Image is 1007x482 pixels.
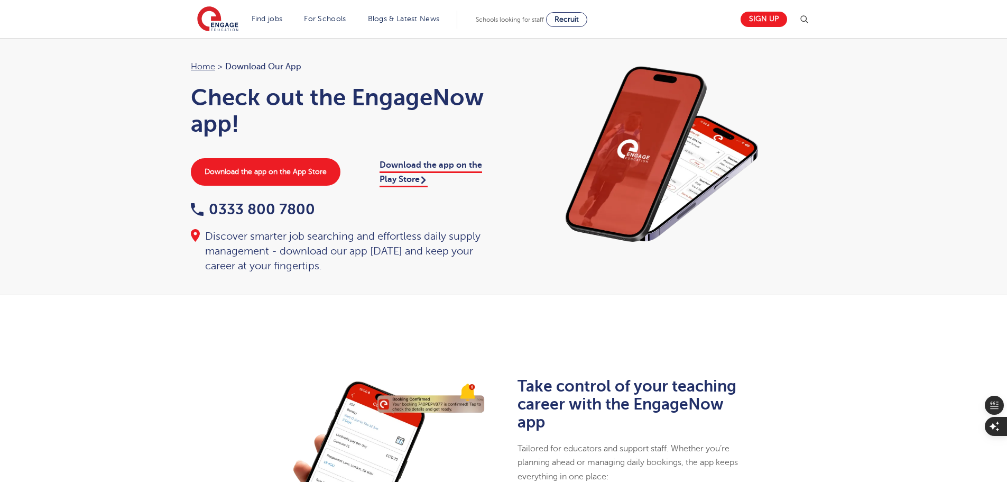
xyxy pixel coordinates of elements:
[225,60,301,74] span: Download our app
[555,15,579,23] span: Recruit
[191,62,215,71] a: Home
[252,15,283,23] a: Find jobs
[476,16,544,23] span: Schools looking for staff
[218,62,223,71] span: >
[546,12,587,27] a: Recruit
[191,60,493,74] nav: breadcrumb
[368,15,440,23] a: Blogs & Latest News
[304,15,346,23] a: For Schools
[191,201,315,217] a: 0333 800 7800
[197,6,238,33] img: Engage Education
[191,229,493,274] div: Discover smarter job searching and effortless daily supply management - download our app [DATE] a...
[741,12,787,27] a: Sign up
[518,377,736,431] b: Take control of your teaching career with the EngageNow app
[191,158,340,186] a: Download the app on the App Store
[518,444,738,481] span: Tailored for educators and support staff. Whether you’re planning ahead or managing daily booking...
[191,84,493,137] h1: Check out the EngageNow app!
[380,160,482,187] a: Download the app on the Play Store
